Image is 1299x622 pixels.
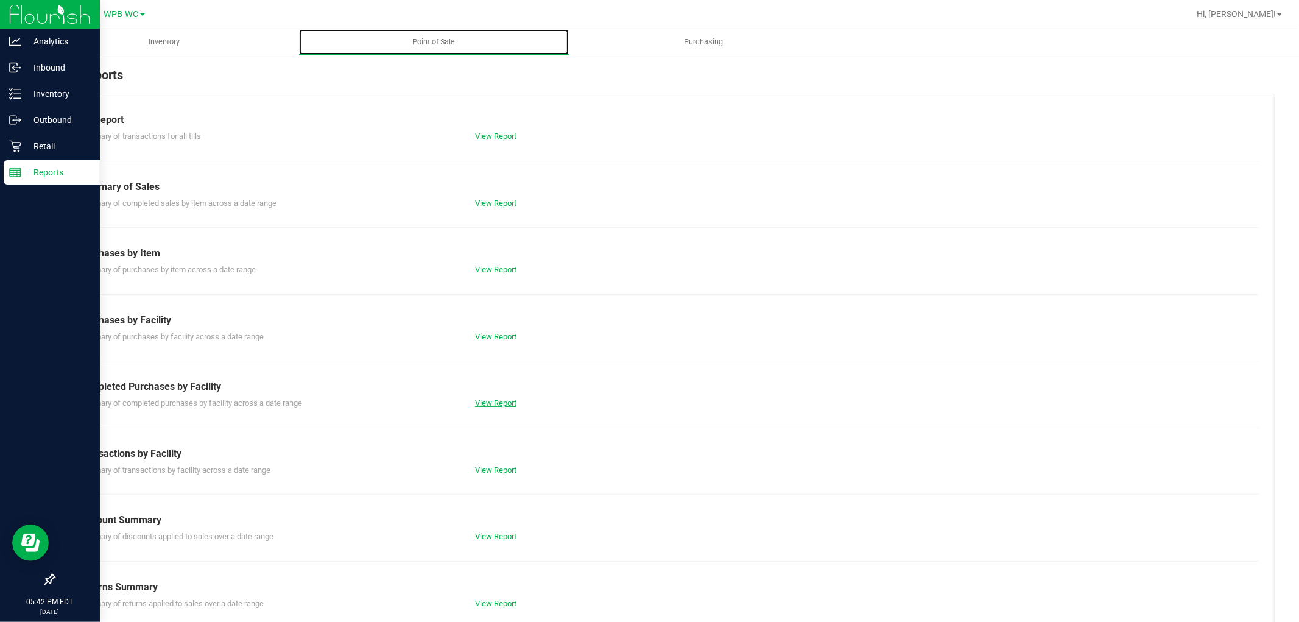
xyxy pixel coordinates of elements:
a: View Report [475,199,516,208]
span: Summary of completed purchases by facility across a date range [79,398,302,408]
div: Returns Summary [79,580,1250,595]
inline-svg: Inventory [9,88,21,100]
span: Summary of completed sales by item across a date range [79,199,276,208]
inline-svg: Analytics [9,35,21,48]
a: View Report [475,332,516,341]
p: Inventory [21,87,94,101]
inline-svg: Inbound [9,62,21,74]
a: View Report [475,132,516,141]
span: Inventory [132,37,196,48]
span: WPB WC [104,9,139,19]
span: Point of Sale [396,37,472,48]
div: Purchases by Facility [79,313,1250,328]
iframe: Resource center [12,525,49,561]
a: View Report [475,599,516,608]
div: Summary of Sales [79,180,1250,194]
span: Summary of transactions by facility across a date range [79,465,270,475]
inline-svg: Outbound [9,114,21,126]
p: Reports [21,165,94,180]
p: 05:42 PM EDT [5,596,94,607]
div: Completed Purchases by Facility [79,380,1250,394]
span: Summary of discounts applied to sales over a date range [79,532,273,541]
span: Hi, [PERSON_NAME]! [1197,9,1276,19]
span: Summary of returns applied to sales over a date range [79,599,264,608]
span: Purchasing [668,37,740,48]
a: View Report [475,532,516,541]
div: Transactions by Facility [79,447,1250,461]
div: Till Report [79,113,1250,127]
a: View Report [475,398,516,408]
div: POS Reports [54,66,1275,94]
a: Inventory [29,29,299,55]
a: View Report [475,265,516,274]
div: Discount Summary [79,513,1250,528]
p: [DATE] [5,607,94,617]
a: Point of Sale [299,29,569,55]
a: View Report [475,465,516,475]
a: Purchasing [569,29,839,55]
inline-svg: Retail [9,140,21,152]
span: Summary of transactions for all tills [79,132,201,141]
inline-svg: Reports [9,166,21,178]
p: Analytics [21,34,94,49]
span: Summary of purchases by item across a date range [79,265,256,274]
p: Inbound [21,60,94,75]
p: Outbound [21,113,94,127]
p: Retail [21,139,94,154]
span: Summary of purchases by facility across a date range [79,332,264,341]
div: Purchases by Item [79,246,1250,261]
